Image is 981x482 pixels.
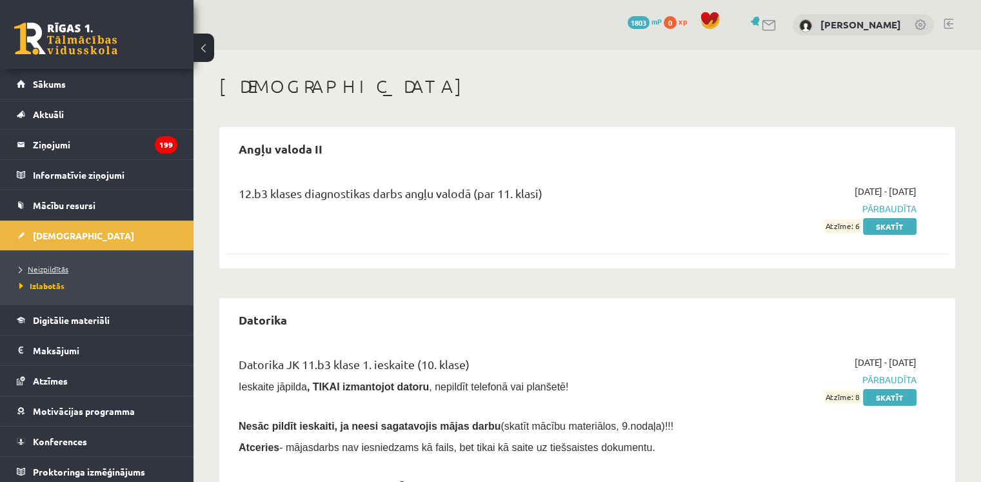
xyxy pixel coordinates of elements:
[17,336,177,365] a: Maksājumi
[155,136,177,154] i: 199
[17,69,177,99] a: Sākums
[824,390,861,404] span: Atzīme: 8
[679,16,687,26] span: xp
[239,442,655,453] span: - mājasdarbs nav iesniedzams kā fails, bet tikai kā saite uz tiešsaistes dokumentu.
[33,130,177,159] legend: Ziņojumi
[33,199,95,211] span: Mācību resursi
[239,381,568,392] span: Ieskaite jāpilda , nepildīt telefonā vai planšetē!
[239,421,500,432] span: Nesāc pildīt ieskaiti, ja neesi sagatavojis mājas darbu
[239,442,279,453] b: Atceries
[14,23,117,55] a: Rīgas 1. Tālmācības vidusskola
[704,373,917,387] span: Pārbaudīta
[226,134,335,164] h2: Angļu valoda II
[17,130,177,159] a: Ziņojumi199
[820,18,901,31] a: [PERSON_NAME]
[19,264,68,274] span: Neizpildītās
[824,219,861,233] span: Atzīme: 6
[33,336,177,365] legend: Maksājumi
[33,160,177,190] legend: Informatīvie ziņojumi
[17,427,177,456] a: Konferences
[239,356,684,379] div: Datorika JK 11.b3 klase 1. ieskaite (10. klase)
[19,280,181,292] a: Izlabotās
[17,99,177,129] a: Aktuāli
[17,221,177,250] a: [DEMOGRAPHIC_DATA]
[307,381,429,392] b: , TIKAI izmantojot datoru
[628,16,662,26] a: 1803 mP
[33,78,66,90] span: Sākums
[863,389,917,406] a: Skatīt
[704,202,917,216] span: Pārbaudīta
[33,466,145,477] span: Proktoringa izmēģinājums
[651,16,662,26] span: mP
[239,185,684,208] div: 12.b3 klases diagnostikas darbs angļu valodā (par 11. klasi)
[33,230,134,241] span: [DEMOGRAPHIC_DATA]
[628,16,649,29] span: 1803
[863,218,917,235] a: Skatīt
[17,160,177,190] a: Informatīvie ziņojumi
[33,405,135,417] span: Motivācijas programma
[664,16,677,29] span: 0
[33,314,110,326] span: Digitālie materiāli
[17,366,177,396] a: Atzīmes
[855,185,917,198] span: [DATE] - [DATE]
[33,108,64,120] span: Aktuāli
[855,356,917,369] span: [DATE] - [DATE]
[17,190,177,220] a: Mācību resursi
[33,436,87,447] span: Konferences
[664,16,693,26] a: 0 xp
[19,281,64,291] span: Izlabotās
[17,396,177,426] a: Motivācijas programma
[17,305,177,335] a: Digitālie materiāli
[226,305,300,335] h2: Datorika
[500,421,673,432] span: (skatīt mācību materiālos, 9.nodaļa)!!!
[219,75,955,97] h1: [DEMOGRAPHIC_DATA]
[19,263,181,275] a: Neizpildītās
[33,375,68,387] span: Atzīmes
[799,19,812,32] img: Roberts Petrovskis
